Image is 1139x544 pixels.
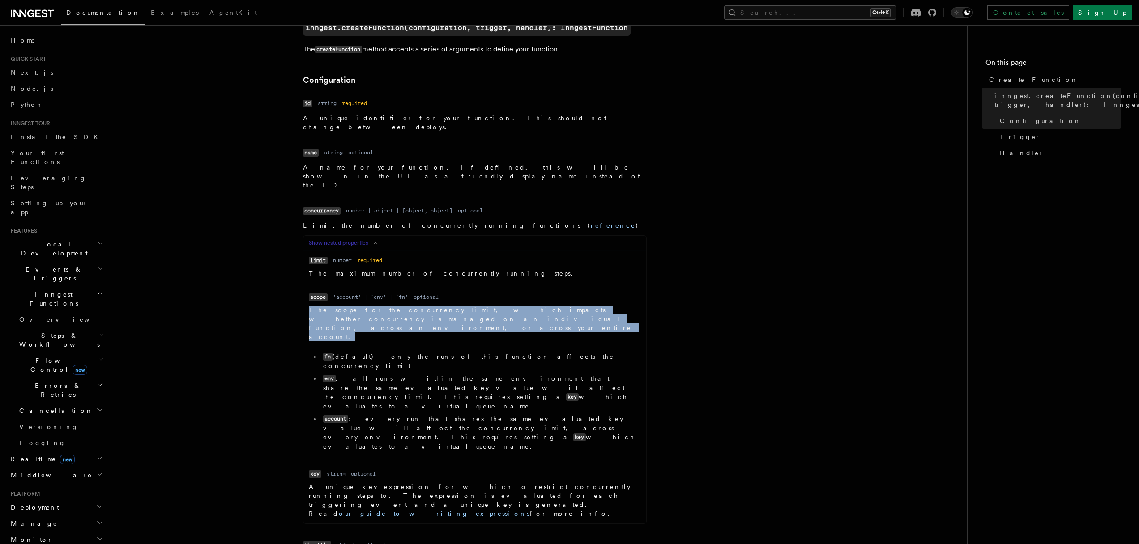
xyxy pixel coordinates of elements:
[309,239,381,246] button: Show nested properties
[16,356,98,374] span: Flow Control
[7,499,105,515] button: Deployment
[11,149,64,166] span: Your first Functions
[996,129,1121,145] a: Trigger
[7,236,105,261] button: Local Development
[11,85,53,92] span: Node.js
[724,5,896,20] button: Search...Ctrl+K
[16,381,97,399] span: Errors & Retries
[16,311,105,327] a: Overview
[16,435,105,451] a: Logging
[1073,5,1132,20] a: Sign Up
[346,207,452,214] dd: number | object | [object, object]
[323,353,333,361] code: fn
[303,20,631,36] a: inngest.createFunction(configuration, trigger, handler): InngestFunction
[19,316,111,323] span: Overview
[151,9,199,16] span: Examples
[870,8,891,17] kbd: Ctrl+K
[66,9,140,16] span: Documentation
[989,75,1078,84] span: Create Function
[351,470,376,477] dd: optional
[333,293,408,301] dd: 'account' | 'env' | 'fn'
[7,535,53,544] span: Monitor
[209,9,257,16] span: AgentKit
[7,227,37,234] span: Features
[7,503,59,512] span: Deployment
[309,470,321,478] code: key
[303,221,647,230] p: Limit the number of concurrently running functions ( )
[309,293,328,301] code: scope
[1000,132,1041,141] span: Trigger
[320,414,641,451] li: : every run that shares the same evaluated key value will affect the concurrency limit, across ev...
[16,406,93,415] span: Cancellation
[323,375,336,382] code: env
[204,3,262,24] a: AgentKit
[11,200,88,216] span: Setting up your app
[991,88,1121,113] a: inngest.createFunction(configuration, trigger, handler): InngestFunction
[16,403,105,419] button: Cancellation
[7,32,105,48] a: Home
[19,439,66,446] span: Logging
[7,64,105,81] a: Next.js
[16,378,105,403] button: Errors & Retries
[414,293,439,301] dd: optional
[7,519,58,528] span: Manage
[591,222,636,229] a: reference
[309,306,641,341] p: The scope for the concurrency limit, which impacts whether concurrency is managed on an individua...
[7,265,98,283] span: Events & Triggers
[7,55,46,63] span: Quick start
[16,419,105,435] a: Versioning
[303,74,355,86] a: Configuration
[320,352,641,370] li: (default): only the runs of this function affects the concurrency limit
[323,415,348,423] code: account
[566,393,579,401] code: key
[309,257,328,264] code: limit
[342,100,367,107] dd: required
[985,57,1121,72] h4: On this page
[11,101,43,108] span: Python
[309,269,641,278] p: The maximum number of concurrently running steps.
[303,149,319,157] code: name
[303,207,341,215] code: concurrency
[348,149,373,156] dd: optional
[7,261,105,286] button: Events & Triggers
[7,451,105,467] button: Realtimenew
[333,257,352,264] dd: number
[7,240,98,258] span: Local Development
[19,423,78,430] span: Versioning
[987,5,1069,20] a: Contact sales
[318,100,337,107] dd: string
[61,3,145,25] a: Documentation
[7,471,92,480] span: Middleware
[1000,116,1081,125] span: Configuration
[303,100,312,107] code: id
[458,207,483,214] dd: optional
[303,114,647,132] p: A unique identifier for your function. This should not change between deploys.
[73,365,87,375] span: new
[7,515,105,531] button: Manage
[996,113,1121,129] a: Configuration
[7,170,105,195] a: Leveraging Steps
[7,455,75,463] span: Realtime
[339,510,529,517] a: our guide to writing expressions
[145,3,204,24] a: Examples
[7,81,105,97] a: Node.js
[951,7,973,18] button: Toggle dark mode
[1000,149,1044,157] span: Handler
[996,145,1121,161] a: Handler
[16,327,105,353] button: Steps & Workflows
[7,145,105,170] a: Your first Functions
[573,433,586,441] code: key
[7,97,105,113] a: Python
[315,46,362,53] code: createFunction
[324,149,343,156] dd: string
[7,290,97,308] span: Inngest Functions
[357,257,382,264] dd: required
[11,133,103,140] span: Install the SDK
[7,195,105,220] a: Setting up your app
[7,120,50,127] span: Inngest tour
[60,455,75,464] span: new
[7,286,105,311] button: Inngest Functions
[327,470,346,477] dd: string
[303,43,661,56] p: The method accepts a series of arguments to define your function.
[7,467,105,483] button: Middleware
